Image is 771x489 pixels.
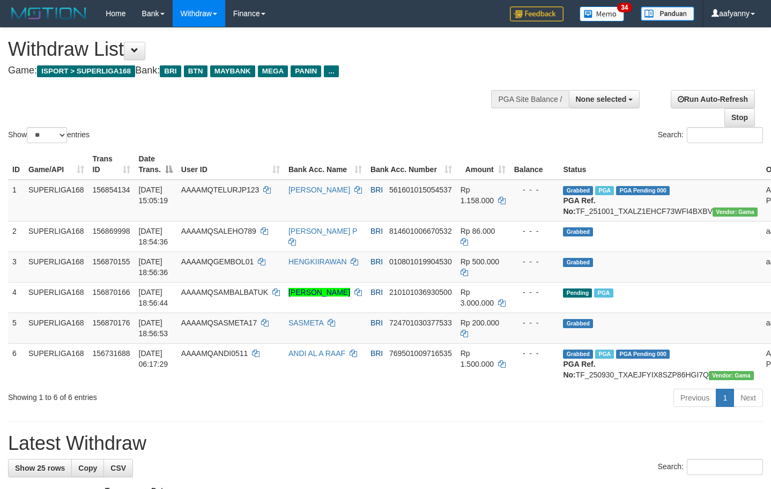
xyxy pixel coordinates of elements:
a: Previous [673,389,716,407]
span: [DATE] 15:05:19 [139,186,168,205]
span: 34 [617,3,632,12]
td: SUPERLIGA168 [24,343,88,384]
a: [PERSON_NAME] [288,186,350,194]
span: Marked by aafsengchandara [594,288,613,298]
label: Search: [658,459,763,475]
span: AAAAMQTELURJP123 [181,186,260,194]
th: Status [559,149,761,180]
span: PGA Pending [616,186,670,195]
div: PGA Site Balance / [491,90,568,108]
span: Pending [563,288,592,298]
a: HENGKIIRAWAN [288,257,347,266]
span: ISPORT > SUPERLIGA168 [37,65,135,77]
span: 156870155 [93,257,130,266]
span: PANIN [291,65,321,77]
div: - - - [514,287,555,298]
span: Copy 561601015054537 to clipboard [389,186,452,194]
a: SASMETA [288,318,323,327]
td: SUPERLIGA168 [24,251,88,282]
span: Vendor URL: https://trx31.1velocity.biz [709,371,754,380]
a: Copy [71,459,104,477]
div: - - - [514,256,555,267]
span: 156870166 [93,288,130,297]
td: 3 [8,251,24,282]
span: Grabbed [563,186,593,195]
span: AAAAMQGEMBOL01 [181,257,254,266]
th: Bank Acc. Name: activate to sort column ascending [284,149,366,180]
a: Show 25 rows [8,459,72,477]
b: PGA Ref. No: [563,196,595,216]
th: Bank Acc. Number: activate to sort column ascending [366,149,456,180]
td: TF_250930_TXAEJFYIX8SZP86HGI7Q [559,343,761,384]
span: Copy 210101036930500 to clipboard [389,288,452,297]
span: Copy 769501009716535 to clipboard [389,349,452,358]
label: Search: [658,127,763,143]
span: PGA Pending [616,350,670,359]
span: [DATE] 06:17:29 [139,349,168,368]
span: AAAAMQSAMBALBATUK [181,288,268,297]
span: Copy 724701030377533 to clipboard [389,318,452,327]
a: 1 [716,389,734,407]
div: - - - [514,226,555,236]
label: Show entries [8,127,90,143]
span: AAAAMQSASMETA17 [181,318,257,327]
span: Grabbed [563,258,593,267]
th: Amount: activate to sort column ascending [456,149,510,180]
td: 6 [8,343,24,384]
img: Feedback.jpg [510,6,564,21]
span: Rp 3.000.000 [461,288,494,307]
span: MAYBANK [210,65,255,77]
span: BRI [370,318,383,327]
select: Showentries [27,127,67,143]
span: Copy 010801019904530 to clipboard [389,257,452,266]
img: MOTION_logo.png [8,5,90,21]
a: ANDI AL A RAAF [288,349,345,358]
span: Grabbed [563,227,593,236]
span: Copy [78,464,97,472]
th: ID [8,149,24,180]
span: Marked by aafromsomean [595,350,614,359]
span: Grabbed [563,319,593,328]
span: Rp 1.158.000 [461,186,494,205]
span: BTN [184,65,207,77]
td: 1 [8,180,24,221]
th: Trans ID: activate to sort column ascending [88,149,135,180]
td: SUPERLIGA168 [24,180,88,221]
span: BRI [160,65,181,77]
input: Search: [687,459,763,475]
button: None selected [569,90,640,108]
img: Button%20Memo.svg [580,6,625,21]
a: Next [733,389,763,407]
td: SUPERLIGA168 [24,313,88,343]
h1: Withdraw List [8,39,503,60]
td: 4 [8,282,24,313]
span: BRI [370,349,383,358]
a: Stop [724,108,755,127]
span: Marked by aafsengchandara [595,186,614,195]
span: 156731688 [93,349,130,358]
span: Vendor URL: https://trx31.1velocity.biz [713,208,758,217]
h4: Game: Bank: [8,65,503,76]
td: 5 [8,313,24,343]
span: BRI [370,288,383,297]
th: User ID: activate to sort column ascending [177,149,284,180]
h1: Latest Withdraw [8,433,763,454]
span: BRI [370,186,383,194]
span: Rp 200.000 [461,318,499,327]
span: AAAAMQSALEHO789 [181,227,256,235]
span: 156869998 [93,227,130,235]
span: None selected [576,95,627,103]
div: - - - [514,348,555,359]
th: Game/API: activate to sort column ascending [24,149,88,180]
span: Rp 1.500.000 [461,349,494,368]
td: SUPERLIGA168 [24,221,88,251]
span: Copy 814601006670532 to clipboard [389,227,452,235]
span: 156870176 [93,318,130,327]
span: [DATE] 18:54:36 [139,227,168,246]
a: Run Auto-Refresh [671,90,755,108]
span: Show 25 rows [15,464,65,472]
td: 2 [8,221,24,251]
div: Showing 1 to 6 of 6 entries [8,388,313,403]
span: [DATE] 18:56:44 [139,288,168,307]
b: PGA Ref. No: [563,360,595,379]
